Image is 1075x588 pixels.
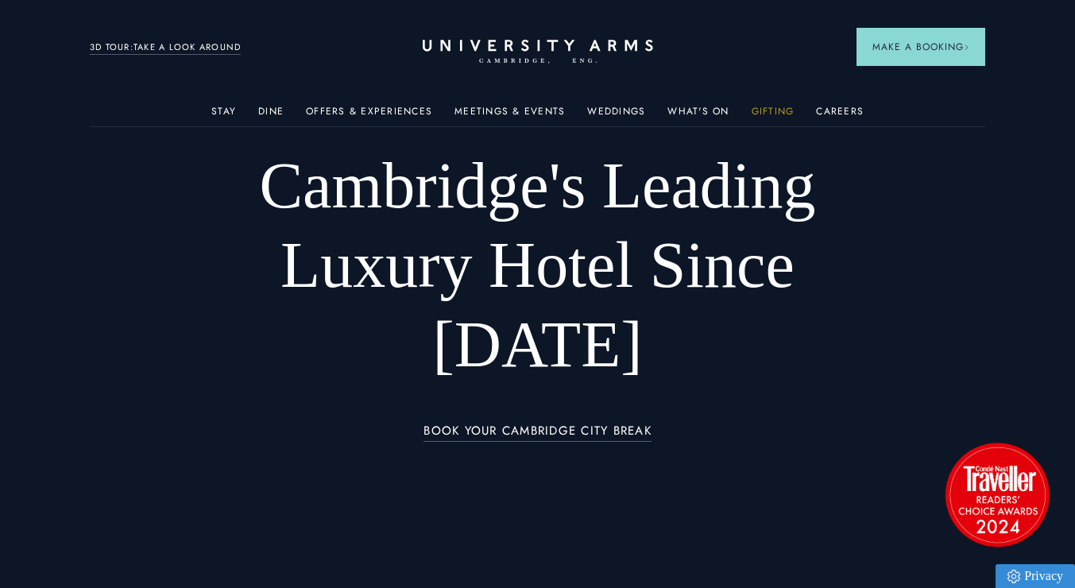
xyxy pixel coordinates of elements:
a: Dine [258,106,284,126]
a: Meetings & Events [454,106,565,126]
a: Home [423,40,653,64]
button: Make a BookingArrow icon [857,28,985,66]
a: BOOK YOUR CAMBRIDGE CITY BREAK [423,424,652,443]
a: Weddings [587,106,645,126]
a: What's On [667,106,729,126]
img: image-2524eff8f0c5d55edbf694693304c4387916dea5-1501x1501-png [938,435,1057,554]
a: Careers [816,106,864,126]
a: Stay [211,106,236,126]
img: Privacy [1007,570,1020,583]
a: 3D TOUR:TAKE A LOOK AROUND [90,41,242,55]
img: Arrow icon [964,44,969,50]
a: Offers & Experiences [306,106,432,126]
a: Privacy [996,564,1075,588]
a: Gifting [752,106,795,126]
span: Make a Booking [872,40,969,54]
h1: Cambridge's Leading Luxury Hotel Since [DATE] [180,146,896,385]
